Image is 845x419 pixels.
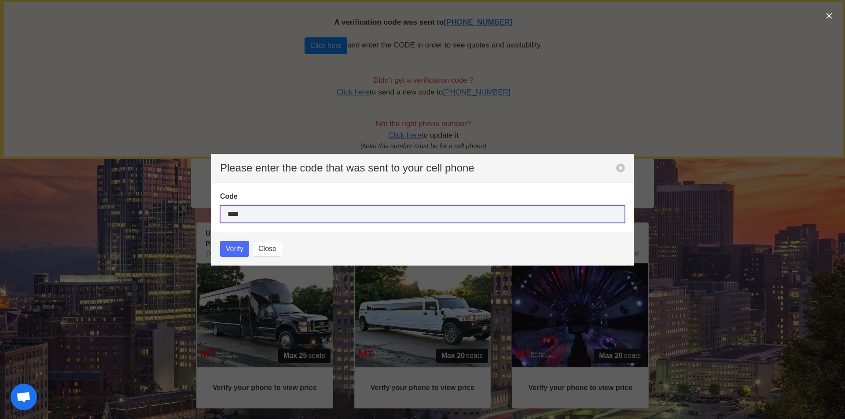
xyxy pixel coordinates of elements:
span: Close [258,244,276,254]
button: Close [253,241,282,257]
button: Verify [220,241,249,257]
span: Verify [226,244,243,254]
p: Please enter the code that was sent to your cell phone [220,163,616,173]
label: Code [220,191,625,202]
div: Open chat [11,384,37,410]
